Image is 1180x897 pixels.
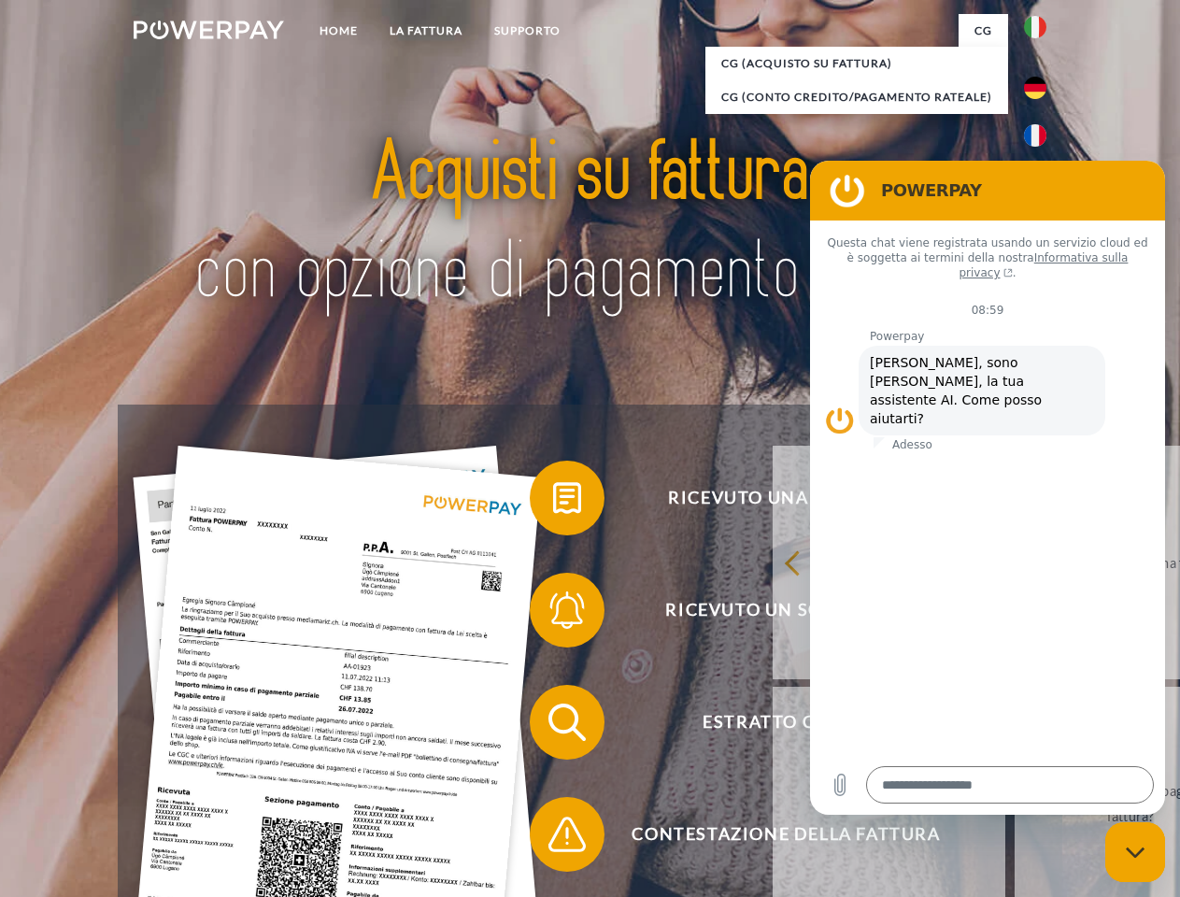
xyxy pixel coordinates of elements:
[544,699,590,746] img: qb_search.svg
[530,461,1016,535] button: Ricevuto una fattura?
[1024,124,1046,147] img: fr
[530,685,1016,760] button: Estratto conto
[705,80,1008,114] a: CG (Conto Credito/Pagamento rateale)
[705,47,1008,80] a: CG (Acquisto su fattura)
[959,14,1008,48] a: CG
[304,14,374,48] a: Home
[784,549,994,575] div: indietro
[544,475,590,521] img: qb_bill.svg
[530,573,1016,648] button: Ricevuto un sollecito?
[530,797,1016,872] button: Contestazione della fattura
[134,21,284,39] img: logo-powerpay-white.svg
[1024,77,1046,99] img: de
[810,161,1165,815] iframe: Finestra di messaggistica
[374,14,478,48] a: LA FATTURA
[544,811,590,858] img: qb_warning.svg
[784,790,994,816] div: Quando ricevo la fattura?
[1105,822,1165,882] iframe: Pulsante per aprire la finestra di messaggistica, conversazione in corso
[478,14,576,48] a: Supporto
[1024,16,1046,38] img: it
[544,587,590,634] img: qb_bell.svg
[178,90,1002,358] img: title-powerpay_it.svg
